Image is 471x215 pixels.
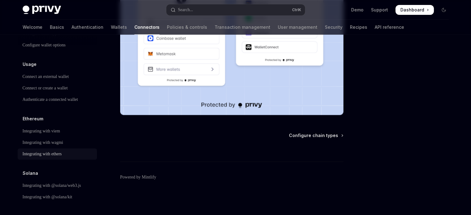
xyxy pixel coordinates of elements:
[23,127,60,135] div: Integrating with viem
[167,20,207,35] a: Policies & controls
[23,182,81,189] div: Integrating with @solana/web3.js
[375,20,404,35] a: API reference
[351,7,364,13] a: Demo
[400,7,424,13] span: Dashboard
[166,4,305,15] button: Open search
[23,193,72,201] div: Integrating with @solana/kit
[395,5,434,15] a: Dashboard
[23,20,42,35] a: Welcome
[72,20,103,35] a: Authentication
[120,174,156,180] a: Powered by Mintlify
[18,148,97,160] a: Integrating with ethers
[23,170,38,177] h5: Solana
[350,20,367,35] a: Recipes
[18,83,97,94] a: Connect or create a wallet
[111,20,127,35] a: Wallets
[18,191,97,203] a: Integrating with @solana/kit
[23,139,63,146] div: Integrating with wagmi
[18,94,97,105] a: Authenticate a connected wallet
[134,20,159,35] a: Connectors
[18,126,97,137] a: Integrating with viem
[289,132,343,139] a: Configure chain types
[23,73,69,80] div: Connect an external wallet
[18,137,97,148] a: Integrating with wagmi
[50,20,64,35] a: Basics
[178,6,193,14] div: Search...
[23,6,61,14] img: dark logo
[371,7,388,13] a: Support
[23,115,43,123] h5: Ethereum
[439,5,449,15] button: Toggle dark mode
[23,61,37,68] h5: Usage
[18,40,97,51] a: Configure wallet options
[325,20,342,35] a: Security
[215,20,270,35] a: Transaction management
[23,96,78,103] div: Authenticate a connected wallet
[18,71,97,82] a: Connect an external wallet
[18,180,97,191] a: Integrating with @solana/web3.js
[292,7,301,12] span: Ctrl K
[23,84,68,92] div: Connect or create a wallet
[23,41,66,49] div: Configure wallet options
[278,20,317,35] a: User management
[23,150,62,158] div: Integrating with ethers
[289,132,338,139] span: Configure chain types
